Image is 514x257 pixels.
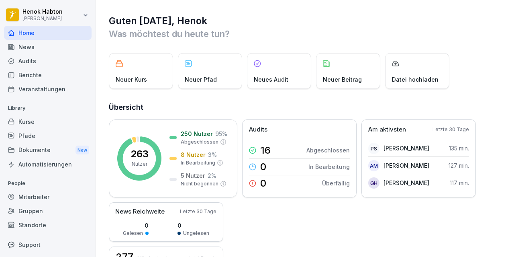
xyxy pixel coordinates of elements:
[383,161,429,170] p: [PERSON_NAME]
[308,162,350,171] p: In Bearbeitung
[4,143,92,158] a: DokumenteNew
[4,143,92,158] div: Dokumente
[449,144,469,152] p: 135 min.
[383,179,429,187] p: [PERSON_NAME]
[383,144,429,152] p: [PERSON_NAME]
[177,221,209,230] p: 0
[116,75,147,84] p: Neuer Kurs
[181,130,213,138] p: 250 Nutzer
[181,159,215,167] p: In Bearbeitung
[181,171,205,180] p: 5 Nutzer
[4,218,92,232] a: Standorte
[322,179,350,187] p: Überfällig
[392,75,439,84] p: Datei hochladen
[75,146,89,155] div: New
[4,157,92,171] a: Automatisierungen
[215,130,227,138] p: 95 %
[368,125,406,134] p: Am aktivsten
[208,150,217,159] p: 3 %
[4,177,92,190] p: People
[181,150,206,159] p: 8 Nutzer
[4,204,92,218] a: Gruppen
[260,162,266,172] p: 0
[109,102,502,113] h2: Übersicht
[260,146,271,155] p: 16
[368,143,379,154] div: PS
[306,146,350,154] p: Abgeschlossen
[432,126,469,133] p: Letzte 30 Tage
[183,230,209,237] p: Ungelesen
[254,75,288,84] p: Neues Audit
[4,82,92,96] a: Veranstaltungen
[323,75,362,84] p: Neuer Beitrag
[4,54,92,68] a: Audits
[368,177,379,189] div: GH
[249,125,267,134] p: Audits
[115,207,165,216] p: News Reichweite
[131,149,149,159] p: 263
[4,68,92,82] a: Berichte
[185,75,217,84] p: Neuer Pfad
[208,171,216,180] p: 2 %
[180,208,216,215] p: Letzte 30 Tage
[123,230,143,237] p: Gelesen
[449,161,469,170] p: 127 min.
[4,40,92,54] a: News
[22,16,63,21] p: [PERSON_NAME]
[4,190,92,204] a: Mitarbeiter
[132,160,147,168] p: Nutzer
[181,180,218,187] p: Nicht begonnen
[4,238,92,252] div: Support
[4,129,92,143] a: Pfade
[109,27,502,40] p: Was möchtest du heute tun?
[4,26,92,40] a: Home
[4,102,92,115] p: Library
[181,138,218,146] p: Abgeschlossen
[123,221,149,230] p: 0
[109,14,502,27] h1: Guten [DATE], Henok
[22,8,63,15] p: Henok Habton
[4,115,92,129] a: Kurse
[450,179,469,187] p: 117 min.
[260,179,266,188] p: 0
[368,160,379,171] div: AM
